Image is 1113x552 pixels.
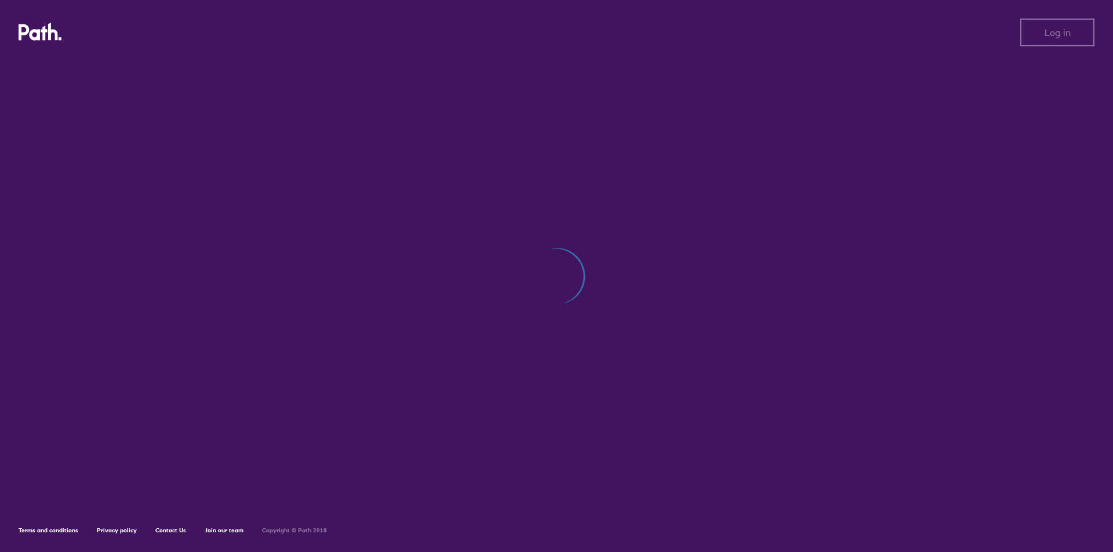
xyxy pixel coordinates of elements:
[1045,27,1071,38] span: Log in
[155,527,186,534] a: Contact Us
[1020,19,1094,46] button: Log in
[262,527,327,534] h6: Copyright © Path 2018
[205,527,243,534] a: Join our team
[97,527,137,534] a: Privacy policy
[19,527,78,534] a: Terms and conditions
